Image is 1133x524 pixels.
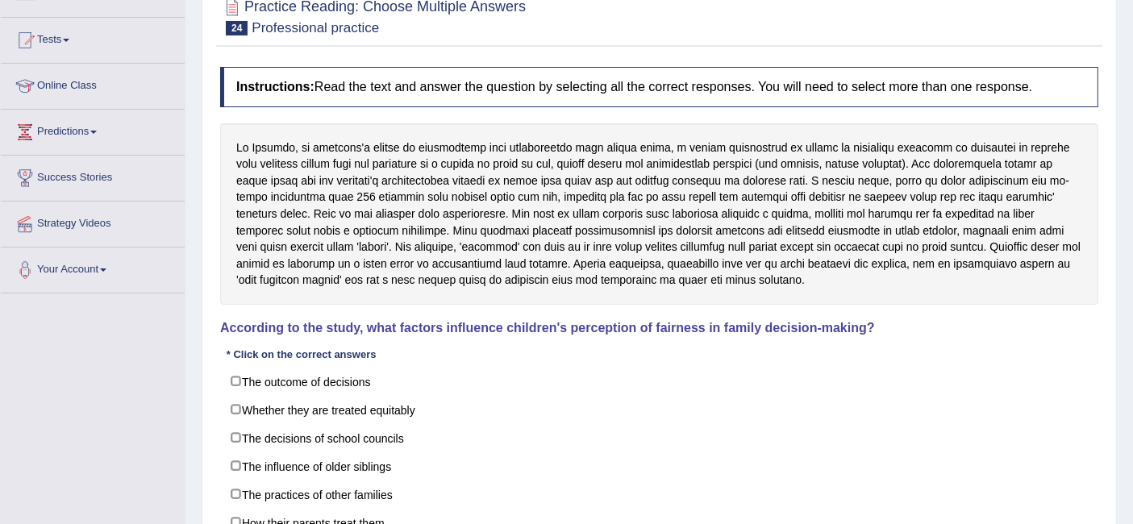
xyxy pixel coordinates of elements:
a: Your Account [1,247,185,288]
h4: According to the study, what factors influence children's perception of fairness in family decisi... [220,321,1098,335]
small: Professional practice [252,20,379,35]
label: The influence of older siblings [220,451,1098,480]
div: Lo Ipsumdo, si ametcons'a elitse do eiusmodtemp inci utlaboreetdo magn aliqua enima, m veniam qui... [220,123,1098,305]
label: Whether they are treated equitably [220,395,1098,424]
label: The outcome of decisions [220,367,1098,396]
a: Strategy Videos [1,202,185,242]
a: Predictions [1,110,185,150]
div: * Click on the correct answers [220,347,382,363]
h4: Read the text and answer the question by selecting all the correct responses. You will need to se... [220,67,1098,107]
a: Tests [1,18,185,58]
a: Online Class [1,64,185,104]
b: Instructions: [236,80,314,94]
label: The decisions of school councils [220,423,1098,452]
span: 24 [226,21,248,35]
label: The practices of other families [220,480,1098,509]
a: Success Stories [1,156,185,196]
